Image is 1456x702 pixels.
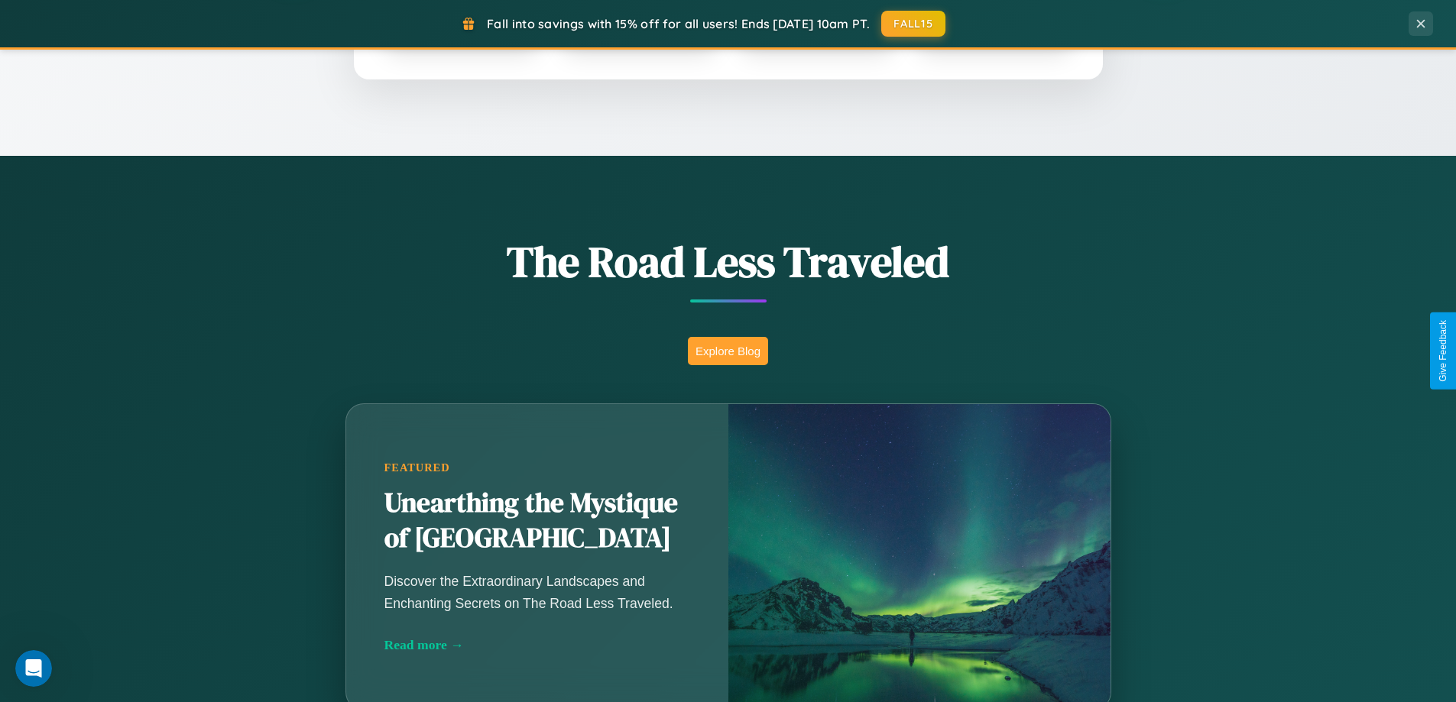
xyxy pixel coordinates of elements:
p: Discover the Extraordinary Landscapes and Enchanting Secrets on The Road Less Traveled. [384,571,690,613]
span: Fall into savings with 15% off for all users! Ends [DATE] 10am PT. [487,16,870,31]
div: Give Feedback [1438,320,1448,382]
div: Featured [384,461,690,474]
h2: Unearthing the Mystique of [GEOGRAPHIC_DATA] [384,486,690,556]
button: FALL15 [881,11,945,37]
h1: The Road Less Traveled [270,232,1187,291]
button: Explore Blog [688,337,768,365]
iframe: Intercom live chat [15,650,52,687]
div: Read more → [384,637,690,653]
